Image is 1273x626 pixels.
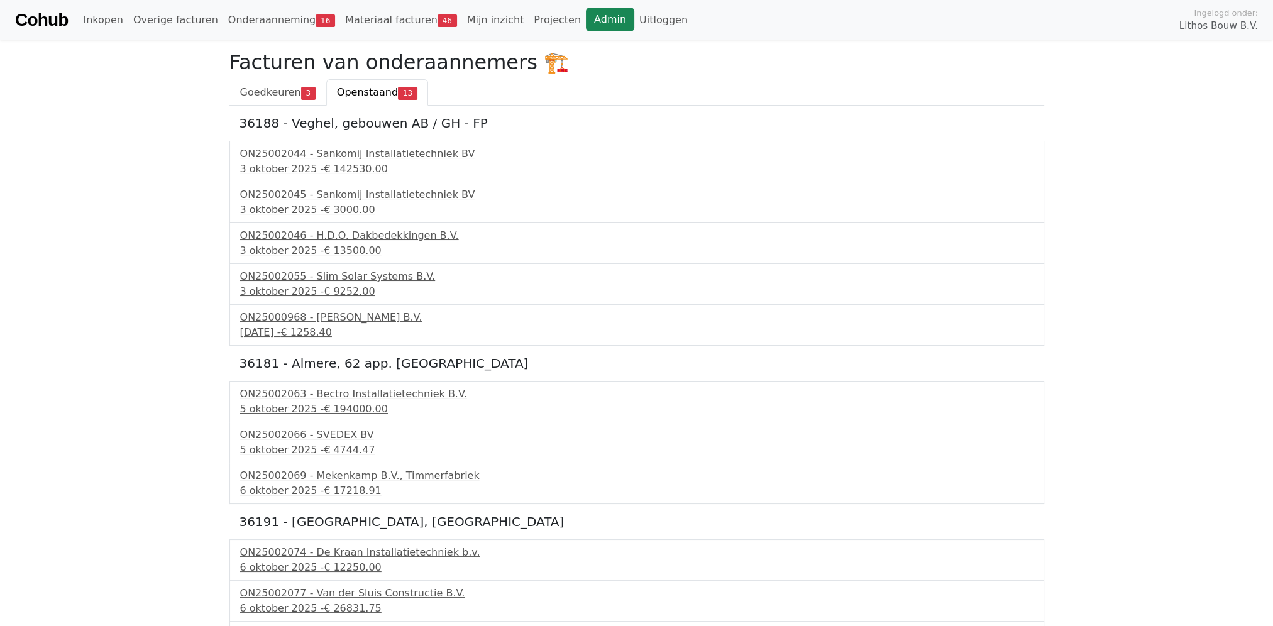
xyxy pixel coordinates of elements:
[240,202,1033,217] div: 3 oktober 2025 -
[229,50,1044,74] h2: Facturen van onderaannemers 🏗️
[78,8,128,33] a: Inkopen
[240,545,1033,560] div: ON25002074 - De Kraan Installatietechniek b.v.
[324,602,382,614] span: € 26831.75
[240,228,1033,243] div: ON25002046 - H.D.O. Dakbedekkingen B.V.
[240,545,1033,575] a: ON25002074 - De Kraan Installatietechniek b.v.6 oktober 2025 -€ 12250.00
[340,8,462,33] a: Materiaal facturen46
[240,310,1033,325] div: ON25000968 - [PERSON_NAME] B.V.
[324,485,382,497] span: € 17218.91
[240,427,1033,442] div: ON25002066 - SVEDEX BV
[240,586,1033,601] div: ON25002077 - Van der Sluis Constructie B.V.
[240,586,1033,616] a: ON25002077 - Van der Sluis Constructie B.V.6 oktober 2025 -€ 26831.75
[240,402,1033,417] div: 5 oktober 2025 -
[326,79,428,106] a: Openstaand13
[1179,19,1258,33] span: Lithos Bouw B.V.
[223,8,340,33] a: Onderaanneming16
[301,87,316,99] span: 3
[1194,7,1258,19] span: Ingelogd onder:
[128,8,223,33] a: Overige facturen
[240,187,1033,202] div: ON25002045 - Sankomij Installatietechniek BV
[280,326,331,338] span: € 1258.40
[240,284,1033,299] div: 3 oktober 2025 -
[438,14,457,27] span: 46
[324,444,375,456] span: € 4744.47
[240,427,1033,458] a: ON25002066 - SVEDEX BV5 oktober 2025 -€ 4744.47
[240,468,1033,483] div: ON25002069 - Mekenkamp B.V., Timmerfabriek
[324,403,388,415] span: € 194000.00
[324,285,375,297] span: € 9252.00
[240,116,1034,131] h5: 36188 - Veghel, gebouwen AB / GH - FP
[240,310,1033,340] a: ON25000968 - [PERSON_NAME] B.V.[DATE] -€ 1258.40
[324,244,382,256] span: € 13500.00
[240,468,1033,498] a: ON25002069 - Mekenkamp B.V., Timmerfabriek6 oktober 2025 -€ 17218.91
[324,204,375,216] span: € 3000.00
[240,601,1033,616] div: 6 oktober 2025 -
[240,325,1033,340] div: [DATE] -
[240,146,1033,177] a: ON25002044 - Sankomij Installatietechniek BV3 oktober 2025 -€ 142530.00
[240,146,1033,162] div: ON25002044 - Sankomij Installatietechniek BV
[240,560,1033,575] div: 6 oktober 2025 -
[240,442,1033,458] div: 5 oktober 2025 -
[337,86,398,98] span: Openstaand
[324,163,388,175] span: € 142530.00
[15,5,68,35] a: Cohub
[240,86,301,98] span: Goedkeuren
[634,8,693,33] a: Uitloggen
[316,14,335,27] span: 16
[240,514,1034,529] h5: 36191 - [GEOGRAPHIC_DATA], [GEOGRAPHIC_DATA]
[529,8,586,33] a: Projecten
[240,162,1033,177] div: 3 oktober 2025 -
[398,87,417,99] span: 13
[240,483,1033,498] div: 6 oktober 2025 -
[240,269,1033,284] div: ON25002055 - Slim Solar Systems B.V.
[586,8,634,31] a: Admin
[240,187,1033,217] a: ON25002045 - Sankomij Installatietechniek BV3 oktober 2025 -€ 3000.00
[240,228,1033,258] a: ON25002046 - H.D.O. Dakbedekkingen B.V.3 oktober 2025 -€ 13500.00
[240,387,1033,417] a: ON25002063 - Bectro Installatietechniek B.V.5 oktober 2025 -€ 194000.00
[240,243,1033,258] div: 3 oktober 2025 -
[462,8,529,33] a: Mijn inzicht
[240,356,1034,371] h5: 36181 - Almere, 62 app. [GEOGRAPHIC_DATA]
[229,79,326,106] a: Goedkeuren3
[324,561,382,573] span: € 12250.00
[240,387,1033,402] div: ON25002063 - Bectro Installatietechniek B.V.
[240,269,1033,299] a: ON25002055 - Slim Solar Systems B.V.3 oktober 2025 -€ 9252.00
